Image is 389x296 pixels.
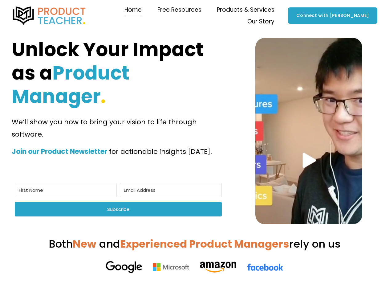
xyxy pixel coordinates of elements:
[99,236,120,251] span: and
[247,16,274,27] a: folder dropdown
[101,83,106,110] strong: .
[15,183,117,197] input: First Name
[12,60,133,110] strong: Product Manager
[157,5,201,15] span: Free Resources
[12,147,107,156] strong: Join our Product Newsletter
[73,236,96,251] strong: New
[120,183,222,197] input: Email Address
[12,237,377,251] h3: Both rely on us
[247,16,274,27] span: Our Story
[120,236,289,251] strong: Experienced Product Managers
[288,7,377,24] a: Connect with [PERSON_NAME]
[15,202,222,216] button: Subscribe
[124,4,142,16] a: Home
[157,4,201,16] a: folder dropdown
[12,36,208,86] strong: Unlock Your Impact as a
[217,4,274,16] a: folder dropdown
[12,6,87,25] img: Product Teacher
[217,5,274,15] span: Products & Services
[12,116,225,140] p: We’ll show you how to bring your vision to life through software.
[109,147,212,156] span: for actionable insights [DATE].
